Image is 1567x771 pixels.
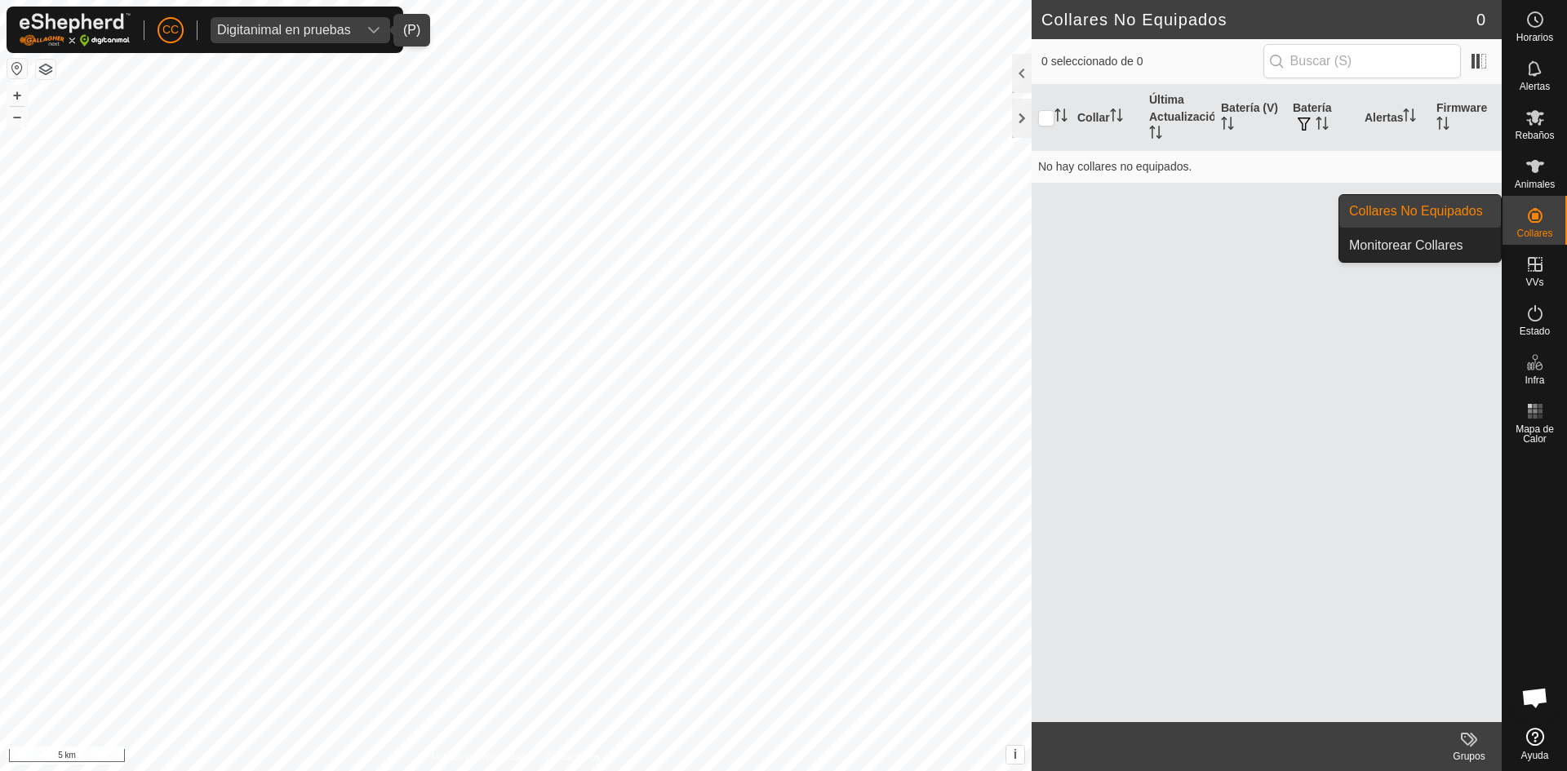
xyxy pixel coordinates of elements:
[1071,85,1143,151] th: Collar
[1507,424,1563,444] span: Mapa de Calor
[1436,119,1449,132] p-sorticon: Activar para ordenar
[1041,53,1263,70] span: 0 seleccionado de 0
[1515,131,1554,140] span: Rebaños
[1436,749,1502,764] div: Grupos
[1516,33,1553,42] span: Horarios
[1476,7,1485,32] span: 0
[1286,85,1358,151] th: Batería
[1214,85,1286,151] th: Batería (V)
[1516,228,1552,238] span: Collares
[1358,85,1430,151] th: Alertas
[1054,111,1068,124] p-sorticon: Activar para ordenar
[1316,119,1329,132] p-sorticon: Activar para ordenar
[357,17,390,43] div: dropdown trigger
[211,17,357,43] span: Digitanimal en pruebas
[20,13,131,47] img: Logo Gallagher
[1403,111,1416,124] p-sorticon: Activar para ordenar
[36,60,55,79] button: Capas del Mapa
[1349,202,1483,221] span: Collares No Equipados
[1263,44,1461,78] input: Buscar (S)
[1430,85,1502,151] th: Firmware
[1006,746,1024,764] button: i
[1339,195,1501,228] a: Collares No Equipados
[1349,236,1463,255] span: Monitorear Collares
[1221,119,1234,132] p-sorticon: Activar para ordenar
[1525,277,1543,287] span: VVs
[1143,85,1214,151] th: Última Actualización
[432,750,526,764] a: Política de Privacidad
[545,750,600,764] a: Contáctenos
[1032,150,1502,183] td: No hay collares no equipados.
[1014,747,1017,761] span: i
[1149,128,1162,141] p-sorticon: Activar para ordenar
[7,107,27,126] button: –
[1521,751,1549,760] span: Ayuda
[1041,10,1476,29] h2: Collares No Equipados
[1339,229,1501,262] a: Monitorear Collares
[1511,673,1560,722] div: Chat abierto
[162,21,179,38] span: CC
[1520,326,1550,336] span: Estado
[1520,82,1550,91] span: Alertas
[7,86,27,105] button: +
[7,59,27,78] button: Restablecer Mapa
[1503,721,1567,767] a: Ayuda
[1525,375,1544,385] span: Infra
[1515,179,1555,189] span: Animales
[217,24,351,37] div: Digitanimal en pruebas
[1110,111,1123,124] p-sorticon: Activar para ordenar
